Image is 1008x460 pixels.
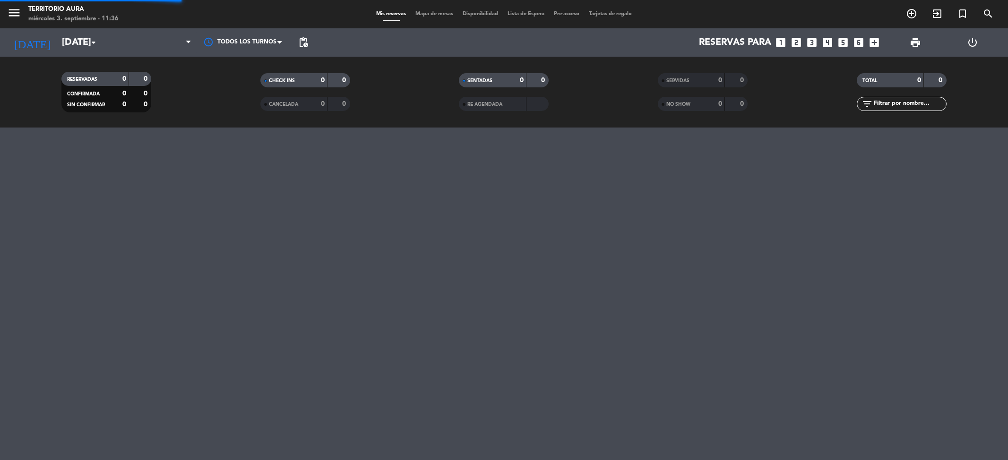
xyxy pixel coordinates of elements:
[982,8,994,19] i: search
[67,92,100,96] span: CONFIRMADA
[549,11,584,17] span: Pre-acceso
[467,78,492,83] span: SENTADAS
[144,76,149,82] strong: 0
[775,36,787,49] i: looks_one
[321,77,325,84] strong: 0
[957,8,968,19] i: turned_in_not
[88,37,99,48] i: arrow_drop_down
[122,76,126,82] strong: 0
[910,37,921,48] span: print
[67,77,97,82] span: RESERVADAS
[520,77,524,84] strong: 0
[967,37,978,48] i: power_settings_new
[821,36,834,49] i: looks_4
[269,102,298,107] span: CANCELADA
[931,8,943,19] i: exit_to_app
[699,37,771,48] span: Reservas para
[298,37,309,48] span: pending_actions
[718,77,722,84] strong: 0
[67,102,105,107] span: SIN CONFIRMAR
[718,101,722,107] strong: 0
[7,6,21,23] button: menu
[122,101,126,108] strong: 0
[28,14,119,24] div: miércoles 3. septiembre - 11:36
[740,77,746,84] strong: 0
[503,11,549,17] span: Lista de Espera
[906,8,917,19] i: add_circle_outline
[467,102,502,107] span: RE AGENDADA
[28,5,119,14] div: TERRITORIO AURA
[144,90,149,97] strong: 0
[862,98,873,110] i: filter_list
[122,90,126,97] strong: 0
[7,32,57,53] i: [DATE]
[806,36,818,49] i: looks_3
[144,101,149,108] strong: 0
[371,11,411,17] span: Mis reservas
[584,11,637,17] span: Tarjetas de regalo
[342,101,348,107] strong: 0
[790,36,802,49] i: looks_two
[7,6,21,20] i: menu
[458,11,503,17] span: Disponibilidad
[541,77,547,84] strong: 0
[917,77,921,84] strong: 0
[939,77,944,84] strong: 0
[873,99,946,109] input: Filtrar por nombre...
[269,78,295,83] span: CHECK INS
[837,36,849,49] i: looks_5
[342,77,348,84] strong: 0
[321,101,325,107] strong: 0
[740,101,746,107] strong: 0
[666,102,690,107] span: NO SHOW
[862,78,877,83] span: TOTAL
[853,36,865,49] i: looks_6
[944,28,1001,57] div: LOG OUT
[411,11,458,17] span: Mapa de mesas
[868,36,880,49] i: add_box
[666,78,689,83] span: SERVIDAS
